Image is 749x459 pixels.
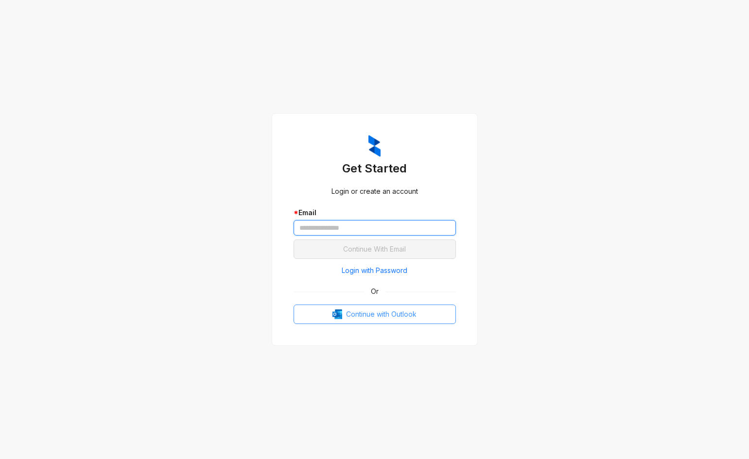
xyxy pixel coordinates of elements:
[364,286,385,297] span: Or
[294,207,456,218] div: Email
[368,135,381,157] img: ZumaIcon
[346,309,417,320] span: Continue with Outlook
[294,263,456,278] button: Login with Password
[332,309,342,319] img: Outlook
[294,186,456,197] div: Login or create an account
[294,305,456,324] button: OutlookContinue with Outlook
[294,239,456,259] button: Continue With Email
[294,161,456,176] h3: Get Started
[342,265,407,276] span: Login with Password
